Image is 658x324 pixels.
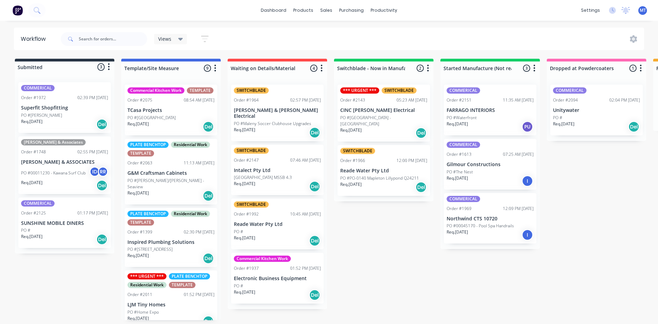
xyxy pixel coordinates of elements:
div: COMMERICAL [21,200,55,207]
input: Search for orders... [79,32,147,46]
div: Commercial Kitchen WorkTEMPLATEOrder #207508:54 AM [DATE]TCasa ProjectsPO #[GEOGRAPHIC_DATA]Req.[... [125,85,217,135]
div: I [522,175,533,187]
div: productivity [367,5,401,16]
p: Req. [DATE] [127,315,149,322]
div: *** URGENT ***SWITCHBLADEOrder #214305:23 AM [DATE]CINC [PERSON_NAME] ElectricalPO #[GEOGRAPHIC_D... [337,85,430,142]
p: TCasa Projects [127,107,214,113]
div: COMMERICALOrder #197202:39 PM [DATE]Superfit ShopfittingPO #[PERSON_NAME]Req.[DATE]Del [18,82,111,133]
div: TEMPLATE [127,219,154,226]
p: PO # [234,283,243,289]
p: PO #[GEOGRAPHIC_DATA] [127,115,176,121]
div: I [522,229,533,240]
div: Order #2151 [447,97,471,103]
p: PO #Waterfront [447,115,477,121]
div: Del [416,127,427,139]
div: Del [309,181,320,192]
div: Order #2125 [21,210,46,216]
div: Residential Work [127,282,166,288]
p: Northwind CTS 10720 [447,216,534,222]
p: Superfit Shopfitting [21,105,108,111]
div: PLATE BENCHTOP [127,211,169,217]
div: SWITCHBLADEOrder #196402:57 PM [DATE][PERSON_NAME] & [PERSON_NAME] ElectricalPO #Maleny Soccer Cl... [231,85,324,141]
p: PO # [553,115,562,121]
a: dashboard [257,5,290,16]
p: PO #Maleny Soccer Clubhouse Upgrades [234,121,311,127]
div: SWITCHBLADEOrder #196612:00 PM [DATE]Reade Water Pty LtdPO #PO-0140 Mapleton Lillypond Q24211Req.... [337,145,430,196]
p: Req. [DATE] [340,127,362,133]
div: PU [522,121,533,132]
div: Order #2094 [553,97,578,103]
div: PLATE BENCHTOP [127,142,169,148]
p: FARRAGO INTERIORS [447,107,534,113]
div: 02:55 PM [DATE] [77,149,108,155]
div: COMMERICALOrder #215111:35 AM [DATE]FARRAGO INTERIORSPO #WaterfrontReq.[DATE]PU [444,85,536,135]
div: 10:45 AM [DATE] [290,211,321,217]
p: Req. [DATE] [234,235,255,241]
div: COMMERICAL [21,85,55,91]
div: 07:25 AM [DATE] [503,151,534,158]
div: Del [203,253,214,264]
div: SWITCHBLADEOrder #199210:45 AM [DATE]Reade Water Pty LtdPO #Req.[DATE]Del [231,199,324,249]
div: SWITCHBLADE [382,87,417,94]
div: 02:57 PM [DATE] [290,97,321,103]
p: PO #00011230 - Kawana Surf Club [21,170,86,176]
div: TEMPLATE [187,87,213,94]
div: Del [309,289,320,301]
div: 12:00 PM [DATE] [397,158,427,164]
div: Del [416,182,427,193]
div: Commercial Kitchen Work [127,87,184,94]
div: RR [98,166,108,177]
div: Order #1937 [234,265,259,271]
p: Req. [DATE] [234,181,255,187]
p: [PERSON_NAME] & [PERSON_NAME] Electrical [234,107,321,119]
p: Req. [DATE] [127,252,149,259]
p: Req. [DATE] [234,127,255,133]
p: Req. [DATE] [127,121,149,127]
div: Order #1748 [21,149,46,155]
div: [PERSON_NAME] & Associates [21,139,86,145]
div: 02:30 PM [DATE] [184,229,214,235]
div: Order #1399 [127,229,152,235]
div: SWITCHBLADE [234,201,269,208]
p: PO #[STREET_ADDRESS] [127,246,173,252]
p: SUNSHINE MOBILE DINERS [21,220,108,226]
div: Order #2147 [234,157,259,163]
p: PO #[PERSON_NAME] [21,112,62,118]
div: Order #1613 [447,151,471,158]
img: Factory [12,5,23,16]
p: Req. [DATE] [21,118,42,125]
div: 02:04 PM [DATE] [609,97,640,103]
p: Req. [DATE] [447,175,468,181]
p: Electronic Business Equipment [234,276,321,282]
p: Req. [DATE] [21,180,42,186]
div: Del [96,234,107,245]
div: Residential Work [171,211,210,217]
div: Order #2063 [127,160,152,166]
span: Views [158,35,171,42]
p: Req. [DATE] [127,190,149,196]
p: PO #[GEOGRAPHIC_DATA] - [GEOGRAPHIC_DATA] [340,115,427,127]
div: sales [317,5,336,16]
p: Unitywater [553,107,640,113]
div: TEMPLATE [169,282,196,288]
div: settings [578,5,603,16]
div: TEMPLATE [127,150,154,156]
p: CINC [PERSON_NAME] Electrical [340,107,427,113]
div: Commercial Kitchen Work [234,256,291,262]
div: Del [96,180,107,191]
p: Req. [DATE] [234,289,255,295]
div: 01:52 PM [DATE] [184,292,214,298]
div: COMMERICAL [447,196,480,202]
div: SWITCHBLADE [340,148,375,154]
div: COMMERICALOrder #161307:25 AM [DATE]Gilmour ConstructionsPO #The NestReq.[DATE]I [444,139,536,190]
div: 02:39 PM [DATE] [77,95,108,101]
div: Order #1969 [447,206,471,212]
div: 11:35 AM [DATE] [503,97,534,103]
div: Order #1966 [340,158,365,164]
div: COMMERICALOrder #209402:04 PM [DATE]UnitywaterPO #Req.[DATE]Del [550,85,643,135]
p: Reade Water Pty Ltd [340,168,427,174]
div: COMMERICALOrder #212501:17 PM [DATE]SUNSHINE MOBILE DINERSPO #Req.[DATE]Del [18,198,111,248]
p: PO # [21,227,30,234]
div: [PERSON_NAME] & AssociatesOrder #174802:55 PM [DATE][PERSON_NAME] & ASSOCIATESPO #00011230 - Kawa... [18,136,111,194]
p: Req. [DATE] [447,229,468,235]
